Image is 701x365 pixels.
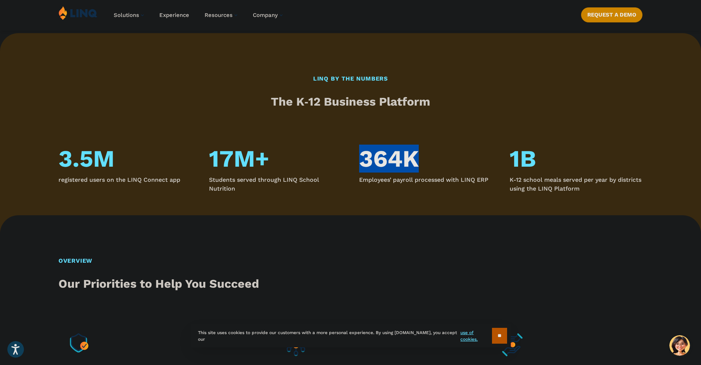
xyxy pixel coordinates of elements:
[669,335,690,356] button: Hello, have a question? Let’s chat.
[114,12,144,18] a: Solutions
[59,276,292,292] h2: Our Priorities to Help You Succeed
[59,176,191,184] p: registered users on the LINQ Connect app
[359,145,492,173] h4: 364K
[359,176,492,184] p: Employees’ payroll processed with LINQ ERP
[191,324,511,347] div: This site uses cookies to provide our customers with a more personal experience. By using [DOMAIN...
[114,12,139,18] span: Solutions
[581,6,642,22] nav: Button Navigation
[59,145,191,173] h4: 3.5M
[205,12,233,18] span: Resources
[209,176,342,194] p: Students served through LINQ School Nutrition
[510,145,642,173] h4: 1B
[510,176,642,194] p: K-12 school meals served per year by districts using the LINQ Platform
[59,6,98,20] img: LINQ | K‑12 Software
[209,145,342,173] h4: 17M+
[581,7,642,22] a: Request a Demo
[159,12,189,18] a: Experience
[59,93,642,110] h2: The K‑12 Business Platform
[59,74,642,83] h2: LINQ By the Numbers
[59,256,642,265] h2: Overview
[205,12,237,18] a: Resources
[253,12,283,18] a: Company
[253,12,278,18] span: Company
[460,329,492,343] a: use of cookies.
[114,6,283,30] nav: Primary Navigation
